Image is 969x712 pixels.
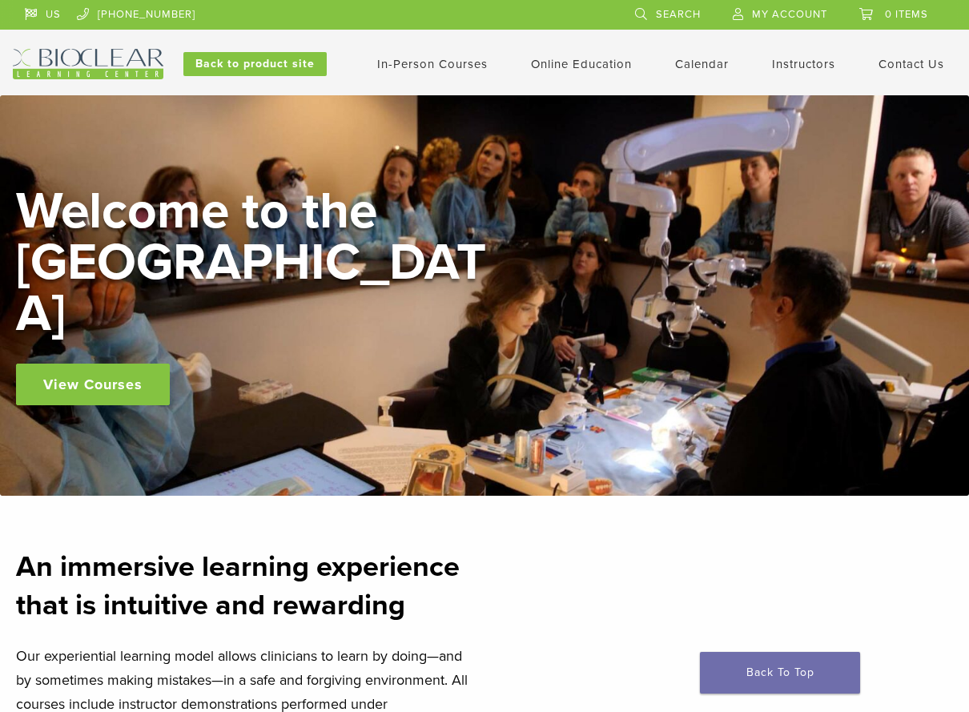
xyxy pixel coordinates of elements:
[879,57,944,71] a: Contact Us
[13,49,163,79] img: Bioclear
[377,57,488,71] a: In-Person Courses
[531,57,632,71] a: Online Education
[675,57,729,71] a: Calendar
[16,549,460,622] strong: An immersive learning experience that is intuitive and rewarding
[656,8,701,21] span: Search
[772,57,835,71] a: Instructors
[700,652,860,694] a: Back To Top
[752,8,827,21] span: My Account
[16,364,170,405] a: View Courses
[16,186,497,340] h2: Welcome to the [GEOGRAPHIC_DATA]
[885,8,928,21] span: 0 items
[183,52,327,76] a: Back to product site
